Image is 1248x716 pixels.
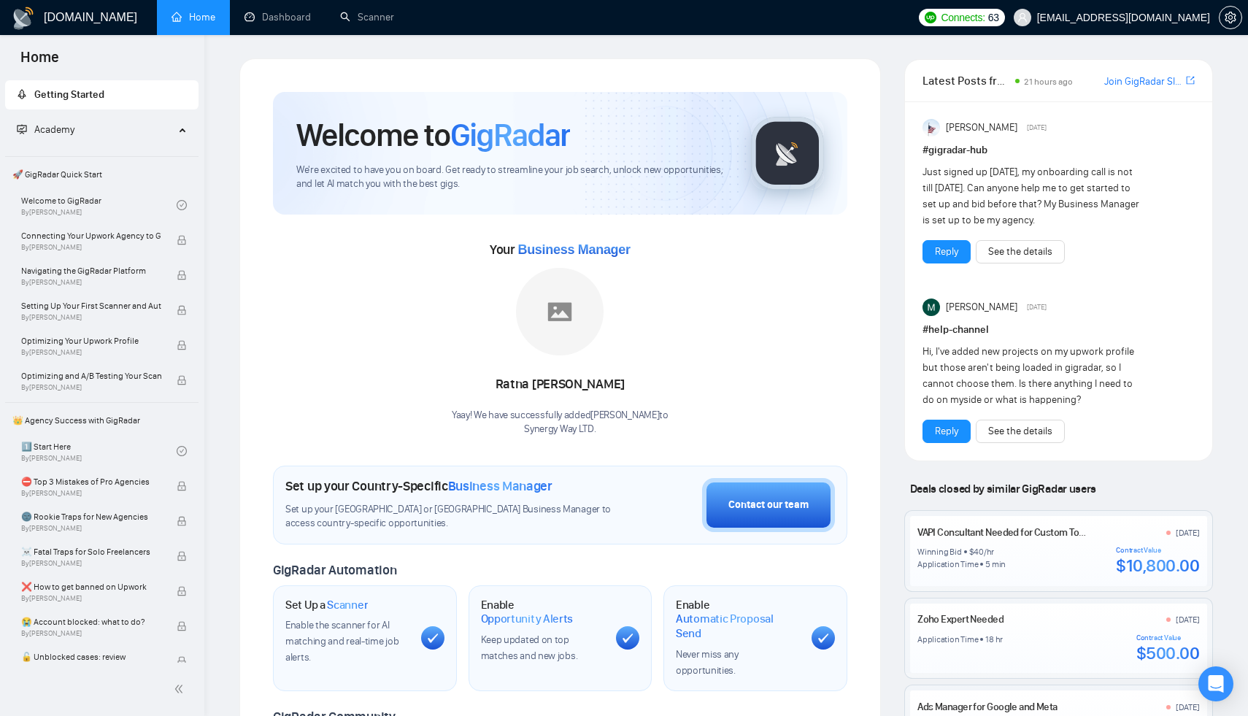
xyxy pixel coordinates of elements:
[941,9,985,26] span: Connects:
[244,11,311,23] a: dashboardDashboard
[5,80,199,109] li: Getting Started
[946,120,1017,136] span: [PERSON_NAME]
[922,299,940,316] img: Milan Stojanovic
[285,478,552,494] h1: Set up your Country-Specific
[935,244,958,260] a: Reply
[17,124,27,134] span: fund-projection-screen
[1104,74,1183,90] a: Join GigRadar Slack Community
[327,598,368,612] span: Scanner
[177,551,187,561] span: lock
[922,119,940,136] img: Anisuzzaman Khan
[177,446,187,456] span: check-circle
[450,115,570,155] span: GigRadar
[1136,642,1200,664] div: $500.00
[177,621,187,631] span: lock
[917,701,1058,713] a: Ads Manager for Google and Meta
[904,476,1102,501] span: Deals closed by similar GigRadar users
[273,562,396,578] span: GigRadar Automation
[21,474,161,489] span: ⛔ Top 3 Mistakes of Pro Agencies
[922,240,971,263] button: Reply
[172,11,215,23] a: homeHome
[922,72,1011,90] span: Latest Posts from the GigRadar Community
[21,369,161,383] span: Optimizing and A/B Testing Your Scanner for Better Results
[177,656,187,666] span: lock
[1176,614,1200,625] div: [DATE]
[285,598,368,612] h1: Set Up a
[21,189,177,221] a: Welcome to GigRadarBy[PERSON_NAME]
[917,558,978,570] div: Application Time
[922,164,1141,228] div: Just signed up [DATE], my onboarding call is not till [DATE]. Can anyone help me to get started t...
[1186,74,1195,88] a: export
[1186,74,1195,86] span: export
[988,244,1052,260] a: See the details
[177,305,187,315] span: lock
[21,263,161,278] span: Navigating the GigRadar Platform
[34,88,104,101] span: Getting Started
[984,546,994,558] div: /hr
[452,372,669,397] div: Ratna [PERSON_NAME]
[917,546,961,558] div: Winning Bid
[922,322,1195,338] h1: # help-channel
[21,544,161,559] span: ☠️ Fatal Traps for Solo Freelancers
[935,423,958,439] a: Reply
[922,142,1195,158] h1: # gigradar-hub
[976,420,1065,443] button: See the details
[177,481,187,491] span: lock
[177,340,187,350] span: lock
[917,526,1195,539] a: VAPI Consultant Needed for Custom Tools and Prompt Engineering
[7,406,197,435] span: 👑 Agency Success with GigRadar
[976,240,1065,263] button: See the details
[285,503,615,531] span: Set up your [GEOGRAPHIC_DATA] or [GEOGRAPHIC_DATA] Business Manager to access country-specific op...
[922,344,1141,408] div: Hi, I've added new projects on my upwork profile but those aren't being loaded in gigradar, so I ...
[676,598,800,641] h1: Enable
[1220,12,1241,23] span: setting
[490,242,631,258] span: Your
[1027,121,1047,134] span: [DATE]
[481,612,574,626] span: Opportunity Alerts
[751,117,824,190] img: gigradar-logo.png
[676,648,739,677] span: Never miss any opportunities.
[969,546,974,558] div: $
[21,509,161,524] span: 🌚 Rookie Traps for New Agencies
[296,115,570,155] h1: Welcome to
[1219,6,1242,29] button: setting
[448,478,552,494] span: Business Manager
[340,11,394,23] a: searchScanner
[17,123,74,136] span: Academy
[917,634,978,645] div: Application Time
[34,123,74,136] span: Academy
[481,634,578,662] span: Keep updated on top matches and new jobs.
[1116,546,1199,555] div: Contract Value
[676,612,800,640] span: Automatic Proposal Send
[452,423,669,436] p: Synergy Way LTD .
[21,559,161,568] span: By [PERSON_NAME]
[702,478,835,532] button: Contact our team
[285,619,398,663] span: Enable the scanner for AI matching and real-time job alerts.
[452,409,669,436] div: Yaay! We have successfully added [PERSON_NAME] to
[21,313,161,322] span: By [PERSON_NAME]
[21,629,161,638] span: By [PERSON_NAME]
[985,558,1006,570] div: 5 min
[516,268,604,355] img: placeholder.png
[917,613,1004,625] a: Zoho Expert Needed
[728,497,809,513] div: Contact our team
[21,594,161,603] span: By [PERSON_NAME]
[21,435,177,467] a: 1️⃣ Start HereBy[PERSON_NAME]
[1116,555,1199,577] div: $10,800.00
[9,47,71,77] span: Home
[1176,701,1200,713] div: [DATE]
[174,682,188,696] span: double-left
[988,9,999,26] span: 63
[21,348,161,357] span: By [PERSON_NAME]
[177,235,187,245] span: lock
[21,228,161,243] span: Connecting Your Upwork Agency to GigRadar
[21,615,161,629] span: 😭 Account blocked: what to do?
[1024,77,1073,87] span: 21 hours ago
[177,200,187,210] span: check-circle
[21,278,161,287] span: By [PERSON_NAME]
[1176,527,1200,539] div: [DATE]
[922,420,971,443] button: Reply
[17,89,27,99] span: rocket
[177,270,187,280] span: lock
[177,516,187,526] span: lock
